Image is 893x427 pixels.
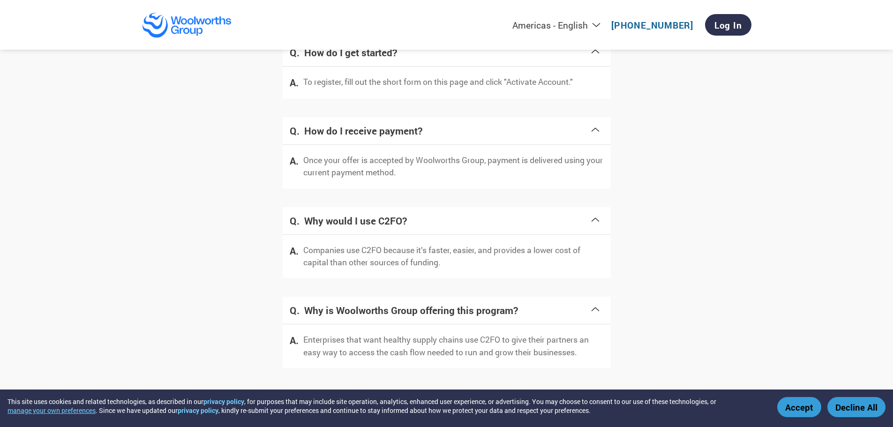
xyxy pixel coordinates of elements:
div: This site uses cookies and related technologies, as described in our , for purposes that may incl... [8,397,764,415]
h4: Why is Woolworths Group offering this program? [304,304,590,317]
p: Once your offer is accepted by Woolworths Group, payment is delivered using your current payment ... [303,154,604,179]
h4: How do I receive payment? [304,124,590,137]
a: [PHONE_NUMBER] [611,19,693,31]
img: Woolworths Group [142,12,233,38]
h4: How do I get started? [304,46,590,59]
button: Decline All [827,397,885,417]
p: Enterprises that want healthy supply chains use C2FO to give their partners an easy way to access... [303,334,604,359]
a: privacy policy [203,397,244,406]
p: To register, fill out the short form on this page and click "Activate Account." [303,76,573,88]
a: Log In [705,14,751,36]
h4: Why would I use C2FO? [304,214,590,227]
a: privacy policy [178,406,218,415]
button: Accept [777,397,821,417]
button: manage your own preferences [8,406,96,415]
p: Companies use C2FO because it’s faster, easier, and provides a lower cost of capital than other s... [303,244,604,269]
